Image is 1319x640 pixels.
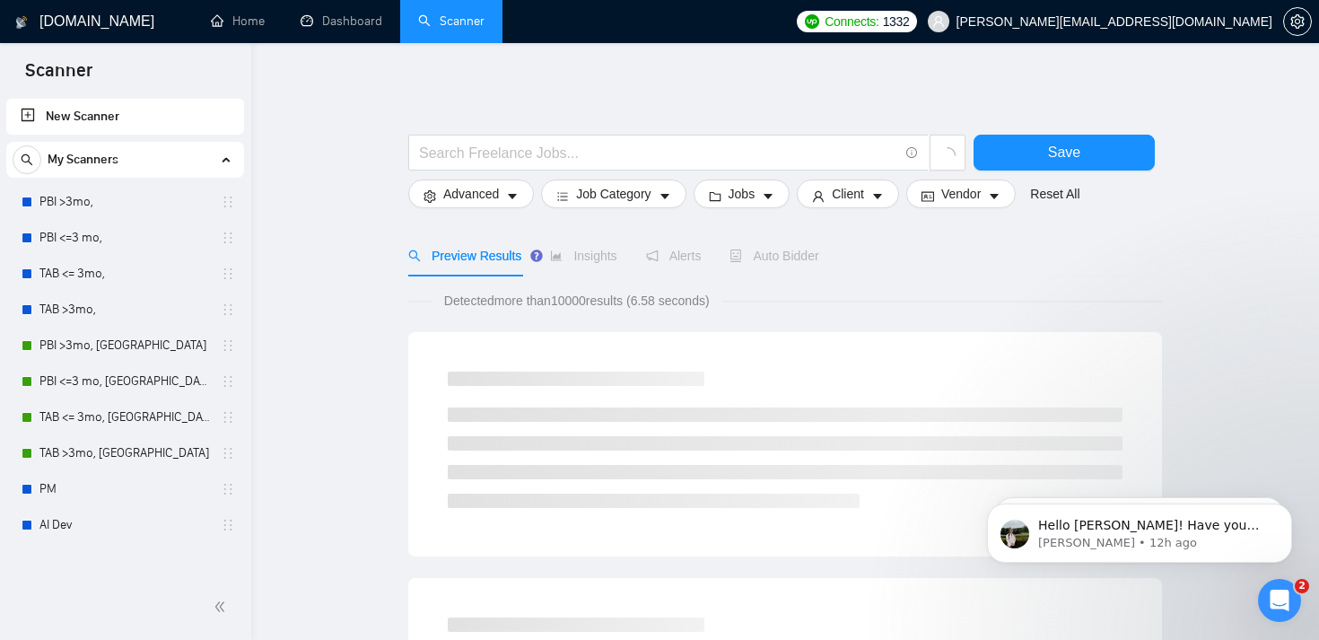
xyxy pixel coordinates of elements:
[941,184,981,204] span: Vendor
[659,189,671,203] span: caret-down
[906,180,1016,208] button: idcardVendorcaret-down
[39,292,210,328] a: TAB >3mo,
[556,189,569,203] span: bars
[221,410,235,425] span: holder
[221,231,235,245] span: holder
[221,338,235,353] span: holder
[39,435,210,471] a: TAB >3mo, [GEOGRAPHIC_DATA]
[443,184,499,204] span: Advanced
[709,189,721,203] span: folder
[6,142,244,543] li: My Scanners
[214,598,231,616] span: double-left
[832,184,864,204] span: Client
[1283,14,1312,29] a: setting
[424,189,436,203] span: setting
[39,507,210,543] a: AI Dev
[419,142,898,164] input: Search Freelance Jobs...
[221,195,235,209] span: holder
[506,189,519,203] span: caret-down
[221,446,235,460] span: holder
[39,256,210,292] a: TAB <= 3mo,
[39,328,210,364] a: PBI >3mo, [GEOGRAPHIC_DATA]
[408,180,534,208] button: settingAdvancedcaret-down
[932,15,945,28] span: user
[729,250,742,262] span: robot
[883,12,910,31] span: 1332
[432,291,722,311] span: Detected more than 10000 results (6.58 seconds)
[729,184,756,204] span: Jobs
[39,184,210,220] a: PBI >3mo,
[988,189,1000,203] span: caret-down
[541,180,686,208] button: barsJob Categorycaret-down
[221,267,235,281] span: holder
[550,249,616,263] span: Insights
[408,249,521,263] span: Preview Results
[301,13,382,29] a: dashboardDashboard
[906,147,918,159] span: info-circle
[694,180,791,208] button: folderJobscaret-down
[646,250,659,262] span: notification
[6,99,244,135] li: New Scanner
[871,189,884,203] span: caret-down
[797,180,899,208] button: userClientcaret-down
[418,13,485,29] a: searchScanner
[1030,184,1079,204] a: Reset All
[48,142,118,178] span: My Scanners
[528,248,545,264] div: Tooltip anchor
[408,250,421,262] span: search
[39,220,210,256] a: PBI <=3 mo,
[939,147,956,163] span: loading
[974,135,1155,171] button: Save
[805,14,819,29] img: upwork-logo.png
[1295,579,1309,593] span: 2
[1284,14,1311,29] span: setting
[39,471,210,507] a: PM
[221,482,235,496] span: holder
[13,153,40,166] span: search
[21,99,230,135] a: New Scanner
[960,466,1319,592] iframe: Intercom notifications message
[812,189,825,203] span: user
[1283,7,1312,36] button: setting
[825,12,878,31] span: Connects:
[221,302,235,317] span: holder
[646,249,702,263] span: Alerts
[550,250,563,262] span: area-chart
[922,189,934,203] span: idcard
[1048,141,1080,163] span: Save
[576,184,651,204] span: Job Category
[11,57,107,95] span: Scanner
[221,374,235,389] span: holder
[15,8,28,37] img: logo
[1258,579,1301,622] iframe: Intercom live chat
[762,189,774,203] span: caret-down
[39,399,210,435] a: TAB <= 3mo, [GEOGRAPHIC_DATA]
[221,518,235,532] span: holder
[13,145,41,174] button: search
[211,13,265,29] a: homeHome
[39,364,210,399] a: PBI <=3 mo, [GEOGRAPHIC_DATA]
[729,249,818,263] span: Auto Bidder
